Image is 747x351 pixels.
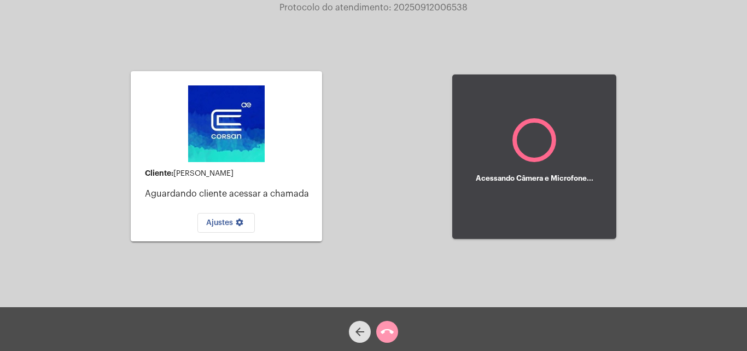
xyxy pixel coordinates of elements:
span: Ajustes [206,219,246,227]
mat-icon: settings [233,218,246,231]
h5: Acessando Câmera e Microfone... [476,175,593,182]
div: [PERSON_NAME] [145,169,313,178]
strong: Cliente: [145,169,173,177]
p: Aguardando cliente acessar a chamada [145,189,313,199]
img: d4669ae0-8c07-2337-4f67-34b0df7f5ae4.jpeg [188,85,265,162]
span: Protocolo do atendimento: 20250912006538 [279,3,468,12]
button: Ajustes [197,213,255,233]
mat-icon: call_end [381,325,394,338]
mat-icon: arrow_back [353,325,366,338]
